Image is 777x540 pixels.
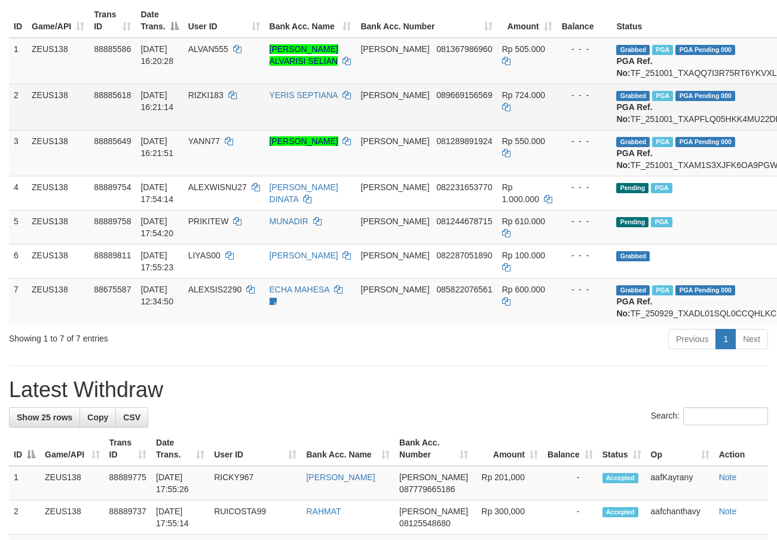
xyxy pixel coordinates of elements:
span: 88889811 [94,251,131,260]
div: - - - [562,283,607,295]
span: ALEXSIS2290 [188,285,242,294]
th: Game/API: activate to sort column ascending [27,4,89,38]
span: 88675587 [94,285,131,294]
td: 1 [9,38,27,84]
span: [PERSON_NAME] [360,251,429,260]
td: [DATE] 17:55:26 [151,466,209,501]
span: Accepted [602,507,638,517]
th: User ID: activate to sort column ascending [209,432,301,466]
td: 2 [9,84,27,130]
th: Bank Acc. Number: activate to sort column ascending [394,432,473,466]
span: Grabbed [616,45,650,55]
th: Trans ID: activate to sort column ascending [89,4,136,38]
span: [PERSON_NAME] [399,472,468,482]
th: Game/API: activate to sort column ascending [40,432,105,466]
b: PGA Ref. No: [616,148,652,170]
span: 88889754 [94,182,131,192]
th: Amount: activate to sort column ascending [473,432,543,466]
span: [PERSON_NAME] [360,216,429,226]
span: Copy 082231653770 to clipboard [436,182,492,192]
span: 88889758 [94,216,131,226]
td: aafchanthavy [646,501,714,535]
td: Rp 201,000 [473,466,543,501]
div: - - - [562,43,607,55]
span: Grabbed [616,285,650,295]
span: [PERSON_NAME] [399,507,468,516]
span: Marked by aafanarl [652,137,673,147]
div: - - - [562,135,607,147]
th: Bank Acc. Name: activate to sort column ascending [265,4,356,38]
a: Previous [668,329,716,349]
span: 88885586 [94,44,131,54]
span: Rp 100.000 [502,251,545,260]
th: Amount: activate to sort column ascending [497,4,557,38]
span: Copy 08125548680 to clipboard [399,518,451,528]
span: [DATE] 17:55:23 [140,251,173,272]
span: Rp 600.000 [502,285,545,294]
td: RUICOSTA99 [209,501,301,535]
td: 4 [9,176,27,210]
span: Marked by aafanarl [651,183,672,193]
span: 88885649 [94,136,131,146]
td: ZEUS138 [27,130,89,176]
span: Rp 550.000 [502,136,545,146]
td: - [543,501,598,535]
a: [PERSON_NAME] [306,472,375,482]
span: Accepted [602,473,638,483]
th: ID [9,4,27,38]
div: - - - [562,89,607,101]
span: Rp 724.000 [502,90,545,100]
th: Balance: activate to sort column ascending [543,432,598,466]
td: 3 [9,130,27,176]
a: [PERSON_NAME] [270,136,338,146]
span: [PERSON_NAME] [360,136,429,146]
a: 1 [715,329,736,349]
a: [PERSON_NAME] ALVARISI SELIAN [270,44,338,66]
span: [DATE] 16:20:28 [140,44,173,66]
input: Search: [683,407,768,425]
span: Marked by aafanarl [651,217,672,227]
td: 7 [9,278,27,324]
td: ZEUS138 [27,38,89,84]
td: - [543,466,598,501]
span: LIYAS00 [188,251,221,260]
b: PGA Ref. No: [616,56,652,78]
a: ECHA MAHESA [270,285,329,294]
span: RIZKI183 [188,90,224,100]
th: User ID: activate to sort column ascending [183,4,265,38]
td: 88889775 [105,466,152,501]
b: PGA Ref. No: [616,102,652,124]
a: [PERSON_NAME] DINATA [270,182,338,204]
a: RAHMAT [306,507,341,516]
td: 1 [9,466,40,501]
th: Date Trans.: activate to sort column ascending [151,432,209,466]
a: Note [719,472,737,482]
div: - - - [562,181,607,193]
span: [PERSON_NAME] [360,44,429,54]
span: Grabbed [616,137,650,147]
span: Copy 089669156569 to clipboard [436,90,492,100]
td: 5 [9,210,27,244]
span: PGA Pending [675,137,735,147]
td: ZEUS138 [27,176,89,210]
span: [DATE] 17:54:14 [140,182,173,204]
span: Marked by aafpengsreynich [652,285,673,295]
span: [PERSON_NAME] [360,90,429,100]
div: - - - [562,249,607,261]
td: ZEUS138 [27,84,89,130]
span: [PERSON_NAME] [360,285,429,294]
span: Pending [616,217,648,227]
span: Grabbed [616,91,650,101]
td: 2 [9,501,40,535]
td: ZEUS138 [27,210,89,244]
span: Copy 087779665186 to clipboard [399,484,455,494]
a: MUNADIR [270,216,308,226]
span: [DATE] 17:54:20 [140,216,173,238]
span: Rp 505.000 [502,44,545,54]
span: ALEXWISNU27 [188,182,247,192]
th: Balance [557,4,612,38]
span: Rp 610.000 [502,216,545,226]
a: CSV [115,407,148,428]
td: [DATE] 17:55:14 [151,501,209,535]
span: Pending [616,183,648,193]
